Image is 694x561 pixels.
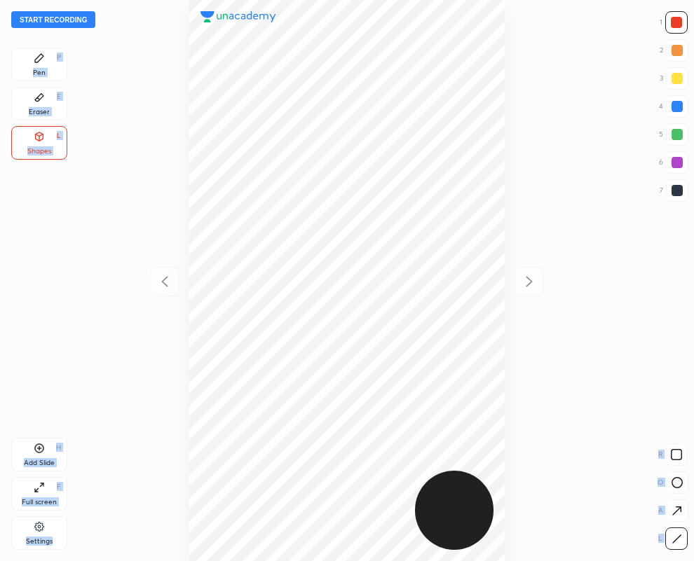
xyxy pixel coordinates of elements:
div: 5 [659,123,688,146]
div: Add Slide [24,459,55,466]
div: Eraser [29,109,50,116]
div: 2 [660,39,688,62]
div: F [57,483,61,490]
div: L [658,527,688,550]
div: H [56,444,61,451]
div: R [658,443,688,466]
div: 6 [659,151,688,174]
div: A [658,499,688,522]
div: Shapes [27,148,51,155]
div: 1 [660,11,688,34]
div: Pen [33,69,46,76]
div: 7 [660,179,688,202]
img: logo.38c385cc.svg [200,11,276,22]
button: Start recording [11,11,95,28]
div: 4 [659,95,688,118]
div: Settings [26,538,53,545]
div: L [57,132,61,139]
div: O [658,471,688,494]
div: P [57,54,61,61]
div: Full screen [22,499,57,506]
div: 3 [660,67,688,90]
div: E [57,93,61,100]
